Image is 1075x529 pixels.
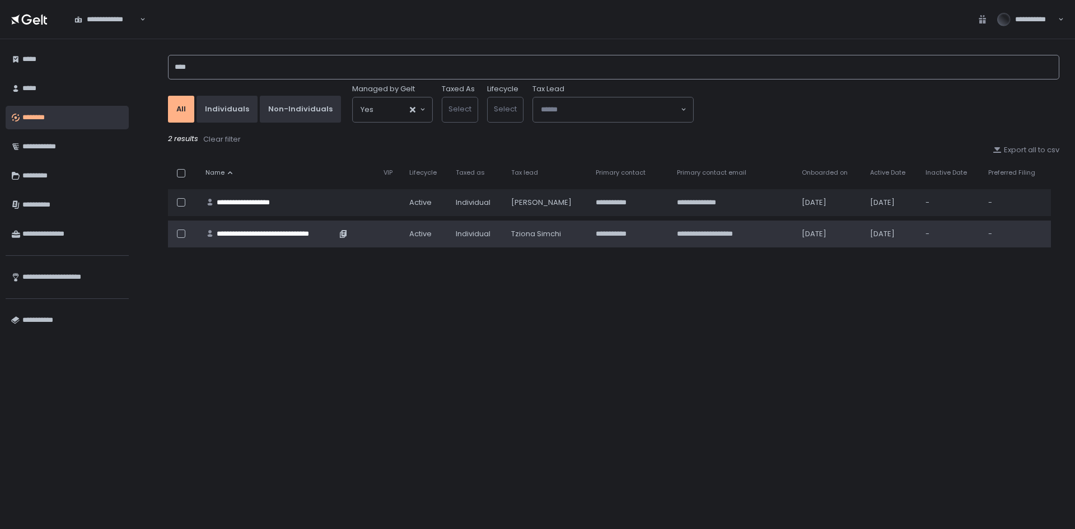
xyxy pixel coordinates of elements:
div: Search for option [353,97,432,122]
div: 2 results [168,134,1059,145]
label: Taxed As [442,84,475,94]
span: Tax lead [511,168,538,177]
div: Search for option [67,8,146,31]
input: Search for option [373,104,409,115]
button: All [168,96,194,123]
span: active [409,229,432,239]
div: All [176,104,186,114]
div: [DATE] [870,198,913,208]
button: Clear filter [203,134,241,145]
span: active [409,198,432,208]
label: Lifecycle [487,84,518,94]
button: Non-Individuals [260,96,341,123]
div: Non-Individuals [268,104,333,114]
span: Yes [361,104,373,115]
span: Preferred Filing [988,168,1035,177]
span: Primary contact email [677,168,746,177]
input: Search for option [138,14,139,25]
span: Tax Lead [532,84,564,94]
div: Search for option [533,97,693,122]
button: Clear Selected [410,107,415,113]
div: - [926,229,975,239]
span: Onboarded on [802,168,848,177]
button: Individuals [197,96,258,123]
span: Primary contact [596,168,646,177]
span: VIP [384,168,392,177]
div: - [988,229,1044,239]
span: Lifecycle [409,168,437,177]
div: [DATE] [870,229,913,239]
span: Taxed as [456,168,485,177]
input: Search for option [541,104,680,115]
div: - [988,198,1044,208]
div: Tziona Simchi [511,229,582,239]
span: Managed by Gelt [352,84,415,94]
div: Individual [456,198,497,208]
span: Name [205,168,225,177]
span: Active Date [870,168,905,177]
span: Inactive Date [926,168,967,177]
div: [PERSON_NAME] [511,198,582,208]
button: Export all to csv [993,145,1059,155]
span: Select [448,104,471,114]
div: - [926,198,975,208]
span: Select [494,104,517,114]
div: Individuals [205,104,249,114]
div: Individual [456,229,497,239]
div: [DATE] [802,229,856,239]
div: [DATE] [802,198,856,208]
